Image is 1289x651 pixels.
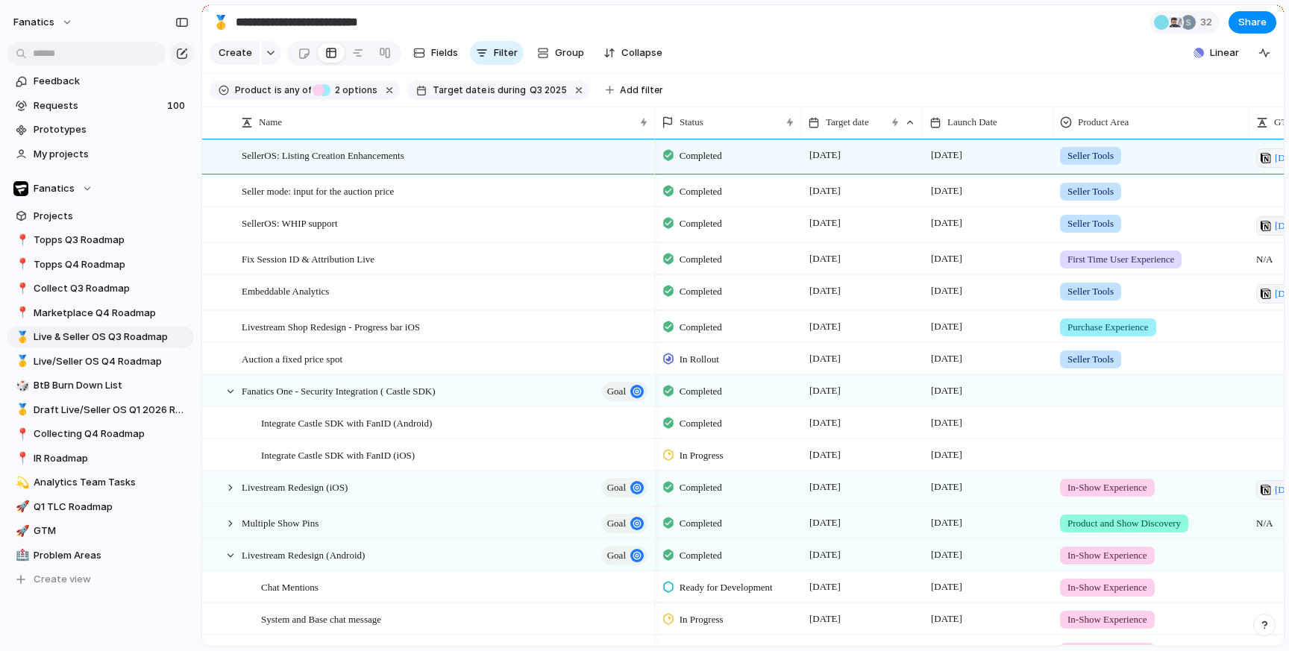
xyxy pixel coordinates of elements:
span: In-Show Experience [1067,580,1147,595]
div: 💫Analytics Team Tasks [7,471,194,494]
span: Problem Areas [34,548,189,563]
button: 📍 [13,306,28,321]
span: Feedback [34,74,189,89]
button: Filter [470,41,524,65]
span: Livestream Redesign (Android) [242,546,365,563]
a: 🎲BtB Burn Down List [7,374,194,397]
span: [DATE] [806,610,844,628]
button: Fanatics [7,177,194,200]
div: 🚀 [16,523,26,540]
div: 🥇 [16,353,26,370]
span: [DATE] [927,610,966,628]
span: Collect Q3 Roadmap [34,281,189,296]
button: 📍 [13,233,28,248]
div: 📍 [16,232,26,249]
span: BtB Burn Down List [34,378,189,393]
span: Collapse [621,45,662,60]
a: 📍Marketplace Q4 Roadmap [7,302,194,324]
button: Create [210,41,260,65]
button: 🥇 [209,10,233,34]
div: 🥇 [16,401,26,418]
div: 🎲 [16,377,26,394]
span: Group [555,45,584,60]
span: [DATE] [806,578,844,596]
div: 🥇 [213,12,229,32]
button: 🥇 [13,354,28,369]
span: Fields [431,45,458,60]
span: Create view [34,572,91,587]
span: System and Base chat message [261,610,381,627]
span: Livestream Redesign (iOS) [242,478,348,495]
a: 📍IR Roadmap [7,447,194,470]
div: 🚀 [16,498,26,515]
span: Name [259,115,282,130]
span: My projects [34,147,189,162]
span: Live/Seller OS Q4 Roadmap [34,354,189,369]
button: isany of [272,82,314,98]
a: 🥇Live/Seller OS Q4 Roadmap [7,350,194,373]
span: fanatics [13,15,54,30]
a: 🚀Q1 TLC Roadmap [7,496,194,518]
a: Feedback [7,70,194,92]
button: 💫 [13,475,28,490]
a: 📍Topps Q4 Roadmap [7,254,194,276]
span: IR Roadmap [34,451,189,466]
span: 32 [1200,15,1217,30]
span: [DATE] [927,578,966,596]
span: Chat Mentions [261,578,319,595]
a: 🏥Problem Areas [7,544,194,567]
span: Embeddable Analytics [242,282,329,299]
span: 100 [167,98,188,113]
span: Integrate Castle SDK with FanID (Android) [261,414,432,431]
span: Topps Q3 Roadmap [34,233,189,248]
span: Ready for Development [680,580,773,595]
button: 🥇 [13,330,28,345]
span: Create [219,45,252,60]
a: 📍Topps Q3 Roadmap [7,229,194,251]
span: Integrate Castle SDK with FanID (iOS) [261,446,415,463]
span: is [275,84,282,97]
button: Create view [7,568,194,591]
a: 🚀GTM [7,520,194,542]
span: Topps Q4 Roadmap [34,257,189,272]
div: 📍 [16,426,26,443]
span: Q1 TLC Roadmap [34,500,189,515]
span: Share [1238,15,1267,30]
button: 📍 [13,257,28,272]
span: Projects [34,209,189,224]
span: Product [235,84,272,97]
button: Linear [1188,42,1245,64]
span: Fanatics [34,181,75,196]
span: Multiple Show Pins [242,514,319,531]
button: 🚀 [13,523,28,538]
a: Projects [7,205,194,227]
button: 📍 [13,451,28,466]
button: Group [530,41,592,65]
span: any of [282,84,311,97]
div: 📍 [16,304,26,321]
span: Linear [1210,45,1239,60]
div: 📍Collect Q3 Roadmap [7,277,194,300]
button: 🎲 [13,378,28,393]
span: Analytics Team Tasks [34,475,189,490]
div: 🏥 [16,547,26,564]
button: 📍 [13,281,28,296]
a: Prototypes [7,119,194,141]
a: 🥇Live & Seller OS Q3 Roadmap [7,326,194,348]
button: 🚀 [13,500,28,515]
a: 🥇Draft Live/Seller OS Q1 2026 Roadmap [7,399,194,421]
span: Collecting Q4 Roadmap [34,427,189,441]
span: In Progress [680,612,724,627]
span: Prototypes [34,122,189,137]
div: 📍 [16,280,26,298]
span: SellerOS: WHIP support [242,214,338,231]
div: 📍 [16,450,26,467]
span: Live & Seller OS Q3 Roadmap [34,330,189,345]
div: 📍 [16,256,26,273]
